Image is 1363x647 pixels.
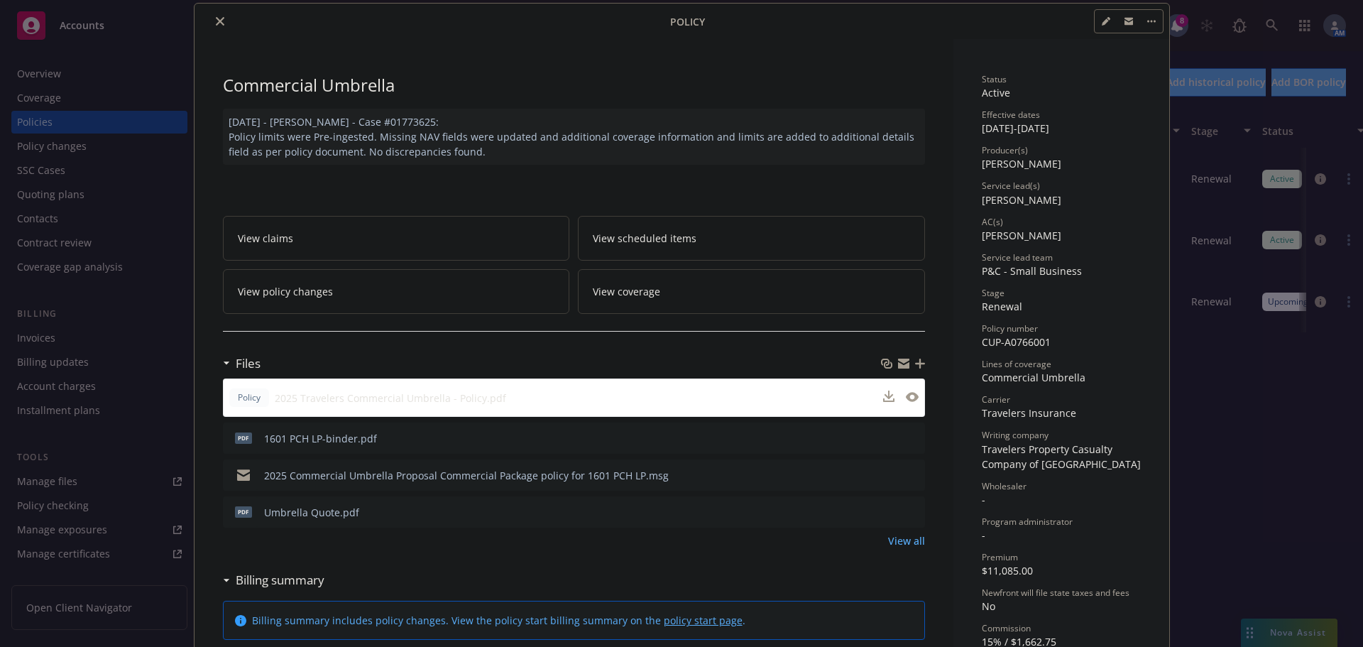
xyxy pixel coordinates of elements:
span: Active [982,86,1010,99]
span: Commission [982,622,1031,634]
span: Travelers Insurance [982,406,1076,420]
div: Files [223,354,261,373]
span: View coverage [593,284,660,299]
span: Program administrator [982,516,1073,528]
div: [DATE] - [PERSON_NAME] - Case #01773625: Policy limits were Pre-ingested. Missing NAV fields were... [223,109,925,165]
span: - [982,528,985,542]
span: AC(s) [982,216,1003,228]
span: pdf [235,433,252,443]
div: Billing summary includes policy changes. View the policy start billing summary on the . [252,613,745,628]
span: View scheduled items [593,231,696,246]
div: 2025 Commercial Umbrella Proposal Commercial Package policy for 1601 PCH LP.msg [264,468,669,483]
div: Umbrella Quote.pdf [264,505,359,520]
a: View all [888,533,925,548]
span: Effective dates [982,109,1040,121]
button: preview file [907,431,919,446]
button: download file [883,391,894,406]
span: Stage [982,287,1005,299]
div: Billing summary [223,571,324,589]
span: Lines of coverage [982,358,1051,370]
div: Commercial Umbrella [223,73,925,97]
span: Newfront will file state taxes and fees [982,587,1129,599]
span: $11,085.00 [982,564,1033,577]
button: close [212,13,229,30]
span: CUP-A0766001 [982,335,1051,349]
button: download file [884,431,895,446]
span: pdf [235,506,252,517]
div: 1601 PCH LP-binder.pdf [264,431,377,446]
span: [PERSON_NAME] [982,193,1061,207]
span: No [982,599,995,613]
span: View policy changes [238,284,333,299]
span: Wholesaler [982,480,1027,492]
span: Writing company [982,429,1049,441]
span: Policy [235,391,263,404]
span: Producer(s) [982,144,1028,156]
a: View coverage [578,269,925,314]
a: View claims [223,216,570,261]
span: Policy [670,14,705,29]
span: [PERSON_NAME] [982,157,1061,170]
span: Status [982,73,1007,85]
div: [DATE] - [DATE] [982,109,1141,136]
span: Travelers Property Casualty Company of [GEOGRAPHIC_DATA] [982,442,1141,471]
button: preview file [907,468,919,483]
button: preview file [906,391,919,406]
button: download file [883,391,894,402]
span: Service lead team [982,251,1053,263]
a: View scheduled items [578,216,925,261]
span: Service lead(s) [982,180,1040,192]
span: 2025 Travelers Commercial Umbrella - Policy.pdf [275,391,506,406]
span: Policy number [982,322,1038,335]
span: [PERSON_NAME] [982,229,1061,242]
span: - [982,493,985,506]
h3: Billing summary [236,571,324,589]
button: preview file [906,392,919,402]
a: policy start page [664,614,743,627]
span: P&C - Small Business [982,264,1082,278]
span: View claims [238,231,293,246]
button: download file [884,468,895,483]
span: Carrier [982,393,1010,406]
span: Premium [982,551,1018,563]
h3: Files [236,354,261,373]
button: download file [884,505,895,520]
span: Renewal [982,300,1022,313]
div: Commercial Umbrella [982,370,1141,385]
button: preview file [907,505,919,520]
a: View policy changes [223,269,570,314]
